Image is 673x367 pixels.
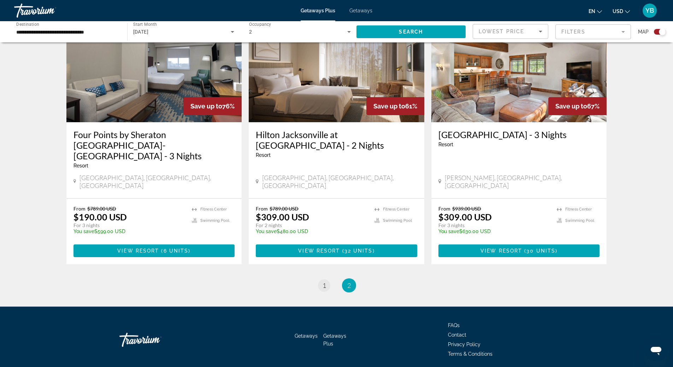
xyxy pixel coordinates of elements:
span: 2 [249,29,252,35]
span: YB [645,7,654,14]
span: en [589,8,595,14]
button: Search [356,25,466,38]
a: Getaways Plus [323,333,346,347]
button: View Resort(30 units) [438,244,600,257]
p: $630.00 USD [438,229,550,234]
span: View Resort [298,248,340,254]
span: 32 units [344,248,373,254]
span: Destination [16,22,39,26]
span: Resort [438,142,453,147]
button: View Resort(32 units) [256,244,417,257]
iframe: Botón para iniciar la ventana de mensajería [645,339,667,361]
span: Swimming Pool [565,218,594,223]
a: Getaways [295,333,318,339]
span: [DATE] [133,29,149,35]
span: ( ) [522,248,557,254]
span: From [73,206,85,212]
p: $480.00 USD [256,229,367,234]
a: Travorium [14,1,85,20]
span: Resort [73,163,88,168]
span: $939.00 USD [452,206,481,212]
span: 30 units [526,248,555,254]
span: Lowest Price [479,29,524,34]
a: [GEOGRAPHIC_DATA] - 3 Nights [438,129,600,140]
span: [PERSON_NAME], [GEOGRAPHIC_DATA], [GEOGRAPHIC_DATA] [445,174,600,189]
span: $789.00 USD [87,206,116,212]
a: Getaways Plus [301,8,335,13]
button: Filter [555,24,631,40]
span: Occupancy [249,22,271,27]
span: You save [73,229,94,234]
a: Travorium [119,329,190,350]
a: Contact [448,332,466,338]
div: 76% [183,97,242,115]
p: $599.00 USD [73,229,185,234]
span: Search [399,29,423,35]
span: $789.00 USD [270,206,299,212]
img: S090I01X.jpg [66,9,242,122]
span: Fitness Center [200,207,227,212]
p: For 2 nights [256,222,367,229]
a: Privacy Policy [448,342,480,347]
p: $309.00 USD [256,212,309,222]
span: Save up to [555,102,587,110]
p: For 3 nights [438,222,550,229]
span: You save [256,229,277,234]
span: View Resort [480,248,522,254]
span: Resort [256,152,271,158]
span: You save [438,229,459,234]
span: View Resort [117,248,159,254]
div: 67% [548,97,607,115]
a: Hilton Jacksonville at [GEOGRAPHIC_DATA] - 2 Nights [256,129,417,150]
span: ( ) [159,248,190,254]
span: 2 [347,282,351,289]
span: From [438,206,450,212]
img: S310I01X.jpg [431,9,607,122]
span: Swimming Pool [200,218,229,223]
span: Fitness Center [565,207,592,212]
p: For 3 nights [73,222,185,229]
span: Swimming Pool [383,218,412,223]
a: Terms & Conditions [448,351,492,357]
span: Map [638,27,649,37]
a: Four Points by Sheraton [GEOGRAPHIC_DATA]-[GEOGRAPHIC_DATA] - 3 Nights [73,129,235,161]
span: [GEOGRAPHIC_DATA], [GEOGRAPHIC_DATA], [GEOGRAPHIC_DATA] [262,174,417,189]
button: View Resort(6 units) [73,244,235,257]
button: Change language [589,6,602,16]
span: Save up to [373,102,405,110]
span: Save up to [190,102,222,110]
a: Getaways [349,8,372,13]
button: Change currency [613,6,630,16]
span: ( ) [340,248,374,254]
div: 61% [366,97,424,115]
span: Start Month [133,22,157,27]
a: FAQs [448,322,460,328]
span: Fitness Center [383,207,409,212]
span: USD [613,8,623,14]
mat-select: Sort by [479,27,542,36]
p: $309.00 USD [438,212,492,222]
span: [GEOGRAPHIC_DATA], [GEOGRAPHIC_DATA], [GEOGRAPHIC_DATA] [79,174,235,189]
span: From [256,206,268,212]
p: $190.00 USD [73,212,127,222]
img: S423I01X.jpg [249,9,424,122]
nav: Pagination [66,278,607,292]
span: 6 units [164,248,189,254]
button: User Menu [640,3,659,18]
span: 1 [323,282,326,289]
